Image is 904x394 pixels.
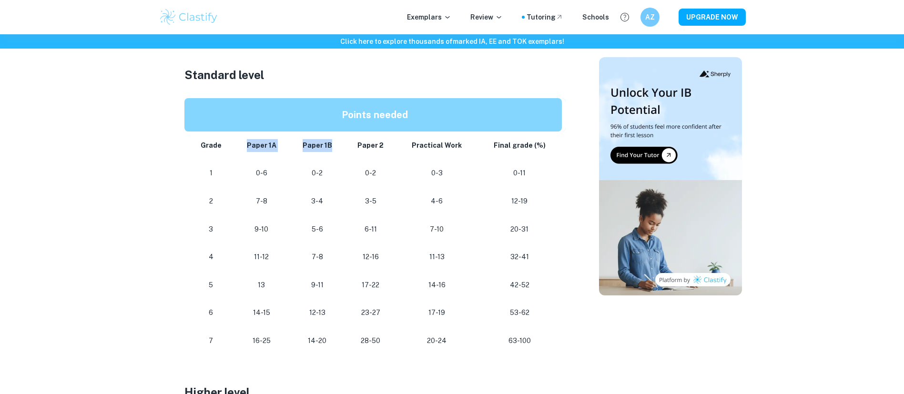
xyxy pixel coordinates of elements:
[485,251,554,263] p: 32-41
[297,279,337,292] p: 9-11
[342,109,408,121] strong: Points needed
[242,251,282,263] p: 11-12
[412,141,462,149] strong: Practical Work
[196,195,226,208] p: 2
[159,8,219,27] img: Clastify logo
[297,306,337,319] p: 12-13
[599,57,742,295] img: Thumbnail
[485,306,554,319] p: 53-62
[2,36,902,47] h6: Click here to explore thousands of marked IA, EE and TOK exemplars !
[644,12,655,22] h6: AZ
[242,167,282,180] p: 0-6
[494,141,546,149] strong: Final grade (%)
[297,195,337,208] p: 3-4
[353,279,389,292] p: 17-22
[404,306,470,319] p: 17-19
[242,195,282,208] p: 7-8
[196,223,226,236] p: 3
[201,141,222,149] strong: Grade
[485,279,554,292] p: 42-52
[297,334,337,347] p: 14-20
[353,167,389,180] p: 0-2
[353,195,389,208] p: 3-5
[184,66,566,83] h3: Standard level
[353,223,389,236] p: 6-11
[485,167,554,180] p: 0-11
[527,12,563,22] a: Tutoring
[617,9,633,25] button: Help and Feedback
[357,141,384,149] strong: Paper 2
[297,251,337,263] p: 7-8
[242,279,282,292] p: 13
[303,141,332,149] strong: Paper 1B
[242,334,282,347] p: 16-25
[679,9,746,26] button: UPGRADE NOW
[247,141,276,149] strong: Paper 1A
[582,12,609,22] a: Schools
[404,167,470,180] p: 0-3
[297,223,337,236] p: 5-6
[404,195,470,208] p: 4-6
[353,251,389,263] p: 12-16
[485,223,554,236] p: 20-31
[404,279,470,292] p: 14-16
[196,334,226,347] p: 7
[353,306,389,319] p: 23-27
[470,12,503,22] p: Review
[353,334,389,347] p: 28-50
[485,334,554,347] p: 63-100
[297,167,337,180] p: 0-2
[196,251,226,263] p: 4
[242,223,282,236] p: 9-10
[404,334,470,347] p: 20-24
[404,251,470,263] p: 11-13
[242,306,282,319] p: 14-15
[404,223,470,236] p: 7-10
[407,12,451,22] p: Exemplars
[196,279,226,292] p: 5
[640,8,660,27] button: AZ
[196,306,226,319] p: 6
[485,195,554,208] p: 12-19
[196,167,226,180] p: 1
